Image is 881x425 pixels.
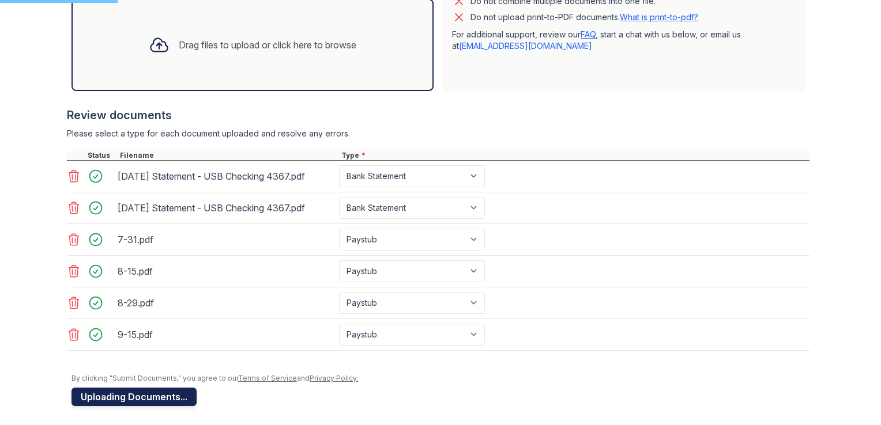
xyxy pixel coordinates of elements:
[470,12,698,23] p: Do not upload print-to-PDF documents.
[71,388,197,406] button: Uploading Documents...
[118,262,334,280] div: 8-15.pdf
[71,374,810,383] div: By clicking "Submit Documents," you agree to our and
[118,151,339,160] div: Filename
[67,107,810,123] div: Review documents
[85,151,118,160] div: Status
[452,29,796,52] p: For additional support, review our , start a chat with us below, or email us at
[581,29,596,39] a: FAQ
[179,38,356,52] div: Drag files to upload or click here to browse
[118,325,334,344] div: 9-15.pdf
[459,41,592,51] a: [EMAIL_ADDRESS][DOMAIN_NAME]
[620,12,698,22] a: What is print-to-pdf?
[118,230,334,249] div: 7-31.pdf
[67,128,810,139] div: Please select a type for each document uploaded and resolve any errors.
[238,374,297,382] a: Terms of Service
[310,374,358,382] a: Privacy Policy.
[339,151,810,160] div: Type
[118,294,334,312] div: 8-29.pdf
[118,167,334,185] div: [DATE] Statement - USB Checking 4367.pdf
[118,199,334,217] div: [DATE] Statement - USB Checking 4367.pdf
